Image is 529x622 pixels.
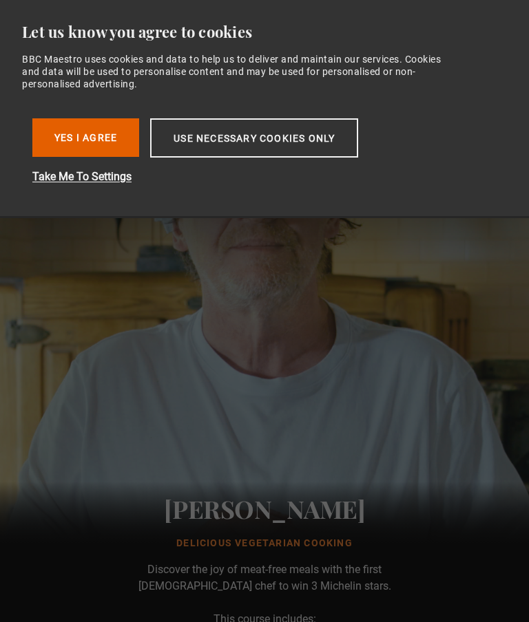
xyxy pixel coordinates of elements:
div: Let us know you agree to cookies [22,22,496,42]
div: BBC Maestro uses cookies and data to help us to deliver and maintain our services. Cookies and da... [22,53,448,91]
button: Use necessary cookies only [150,118,358,158]
button: Take Me To Settings [32,169,473,185]
h2: [PERSON_NAME] [55,491,474,526]
h1: Delicious Vegetarian Cooking [55,537,474,550]
button: Yes I Agree [32,118,139,157]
